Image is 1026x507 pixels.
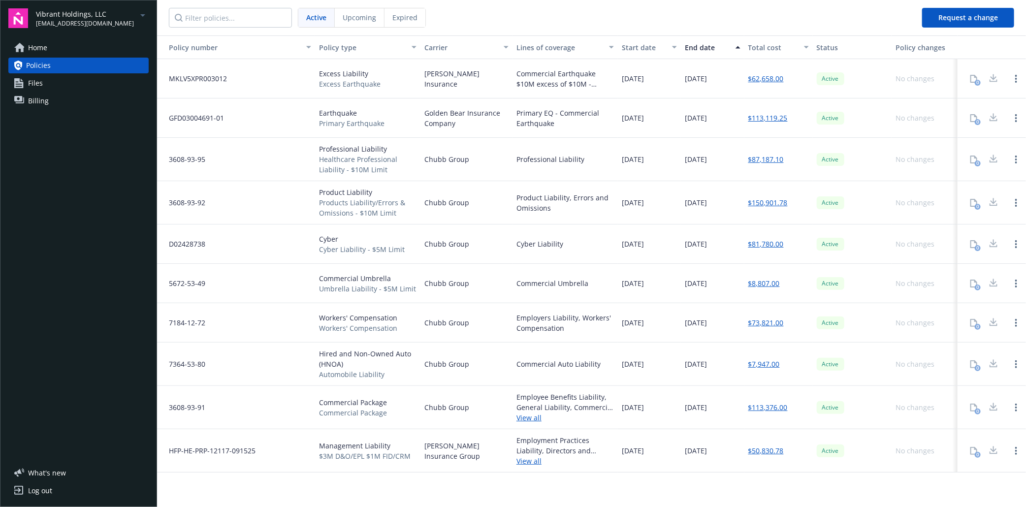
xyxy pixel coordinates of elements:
span: Files [28,75,43,91]
a: Open options [1010,73,1022,85]
div: Commercial Auto Liability [516,359,601,369]
div: Commercial Earthquake $10M excess of $10M - Excess [516,68,614,89]
span: Excess Liability [319,68,381,79]
span: MKLV5XPR003012 [161,73,227,84]
a: $62,658.00 [748,73,784,84]
span: Commercial Umbrella [319,273,416,284]
span: Chubb Group [424,154,469,164]
a: Files [8,75,149,91]
a: Open options [1010,358,1022,370]
span: 7364-53-80 [161,359,205,369]
span: [DATE] [622,113,644,123]
a: Open options [1010,238,1022,250]
span: Earthquake [319,108,385,118]
div: No changes [896,359,934,369]
span: 3608-93-92 [161,197,205,208]
div: Commercial Umbrella [516,278,588,288]
span: Automobile Liability [319,369,417,380]
span: Active [821,74,840,83]
span: [DATE] [622,317,644,328]
span: Active [821,240,840,249]
div: Professional Liability [516,154,584,164]
span: Workers' Compensation [319,313,397,323]
div: Employers Liability, Workers' Compensation [516,313,614,333]
span: Active [821,318,840,327]
button: Policy changes [892,35,958,59]
a: $8,807.00 [748,278,780,288]
div: Status [817,42,888,53]
a: $73,821.00 [748,317,784,328]
span: [DATE] [622,197,644,208]
div: No changes [896,317,934,328]
button: Lines of coverage [513,35,618,59]
span: Vibrant Holdings, LLC [36,9,134,19]
span: Upcoming [343,12,376,23]
button: Vibrant Holdings, LLC[EMAIL_ADDRESS][DOMAIN_NAME]arrowDropDown [36,8,149,28]
a: arrowDropDown [137,9,149,21]
button: End date [681,35,744,59]
span: Cyber [319,234,405,244]
div: No changes [896,154,934,164]
div: No changes [896,113,934,123]
span: [DATE] [685,73,707,84]
a: Policies [8,58,149,73]
span: [DATE] [685,359,707,369]
input: Filter policies... [169,8,292,28]
span: [EMAIL_ADDRESS][DOMAIN_NAME] [36,19,134,28]
span: Excess Earthquake [319,79,381,89]
div: Product Liability, Errors and Omissions [516,192,614,213]
div: No changes [896,197,934,208]
a: $81,780.00 [748,239,784,249]
div: Toggle SortBy [161,42,300,53]
span: D02428738 [161,239,205,249]
span: Hired and Non-Owned Auto (HNOA) [319,349,417,369]
a: Open options [1010,112,1022,124]
span: [DATE] [685,317,707,328]
div: End date [685,42,729,53]
div: No changes [896,239,934,249]
div: No changes [896,278,934,288]
img: navigator-logo.svg [8,8,28,28]
span: Chubb Group [424,197,469,208]
span: [DATE] [622,239,644,249]
span: Active [821,114,840,123]
button: Policy type [315,35,420,59]
span: [DATE] [622,154,644,164]
a: $7,947.00 [748,359,780,369]
span: Chubb Group [424,239,469,249]
span: Products Liability/Errors & Omissions - $10M Limit [319,197,417,218]
span: 7184-12-72 [161,317,205,328]
span: Home [28,40,47,56]
a: Billing [8,93,149,109]
span: Professional Liability [319,144,417,154]
button: Request a change [922,8,1014,28]
a: Open options [1010,154,1022,165]
button: Total cost [744,35,813,59]
span: Primary Earthquake [319,118,385,128]
span: Golden Bear Insurance Company [424,108,509,128]
div: Lines of coverage [516,42,603,53]
a: Open options [1010,317,1022,329]
div: Policy type [319,42,406,53]
span: [PERSON_NAME] Insurance [424,68,509,89]
button: Status [813,35,892,59]
span: Active [821,155,840,164]
span: [DATE] [622,359,644,369]
span: Chubb Group [424,278,469,288]
a: Open options [1010,197,1022,209]
div: Policy changes [896,42,954,53]
span: [DATE] [685,113,707,123]
span: [DATE] [685,197,707,208]
div: Policy number [161,42,300,53]
span: 3608-93-95 [161,154,205,164]
span: GFD03004691-01 [161,113,224,123]
span: Umbrella Liability - $5M Limit [319,284,416,294]
span: Workers' Compensation [319,323,397,333]
span: Chubb Group [424,359,469,369]
a: $113,119.25 [748,113,788,123]
a: $87,187.10 [748,154,784,164]
div: Carrier [424,42,498,53]
span: Policies [26,58,51,73]
div: Start date [622,42,666,53]
span: Active [821,198,840,207]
